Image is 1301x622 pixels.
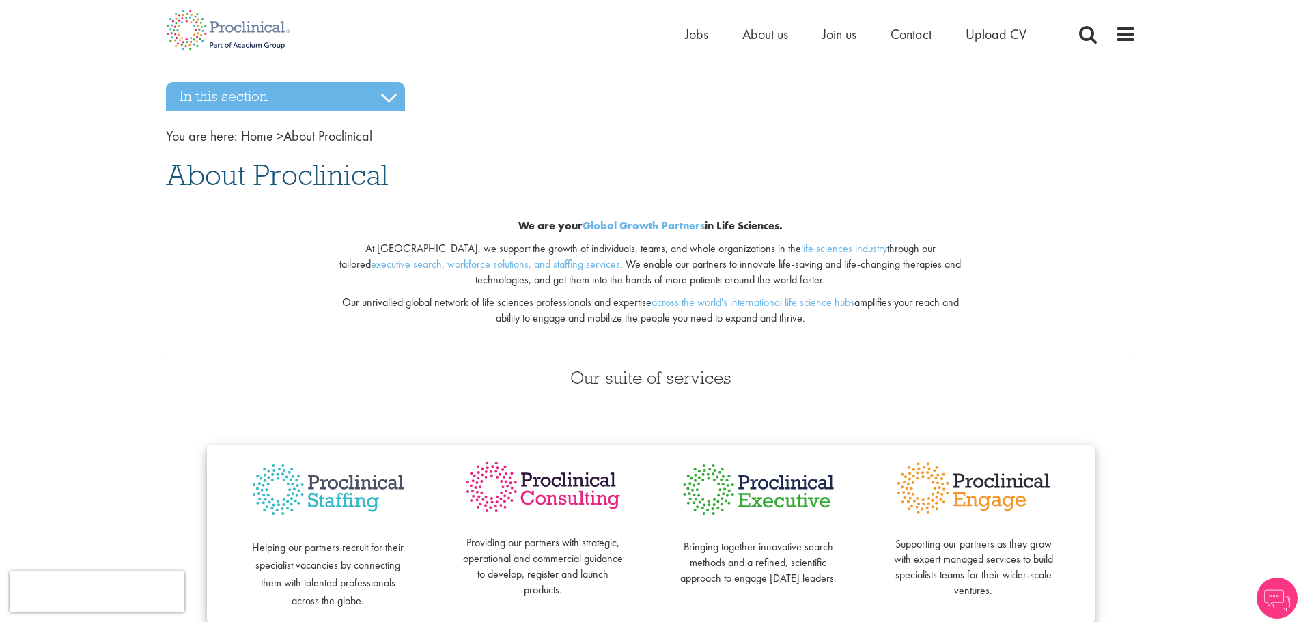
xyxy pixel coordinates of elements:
[678,524,839,586] p: Bringing together innovative search methods and a refined, scientific approach to engage [DATE] l...
[685,25,708,43] a: Jobs
[742,25,788,43] a: About us
[166,127,238,145] span: You are here:
[801,241,887,255] a: life sciences industry
[678,459,839,520] img: Proclinical Executive
[331,295,970,326] p: Our unrivalled global network of life sciences professionals and expertise amplifies your reach a...
[1257,578,1298,619] img: Chatbot
[822,25,856,43] a: Join us
[166,156,388,193] span: About Proclinical
[463,520,624,598] p: Providing our partners with strategic, operational and commercial guidance to develop, register a...
[371,257,620,271] a: executive search, workforce solutions, and staffing services
[518,218,783,233] b: We are your in Life Sciences.
[248,459,408,521] img: Proclinical Staffing
[10,571,184,612] iframe: reCAPTCHA
[331,241,970,288] p: At [GEOGRAPHIC_DATA], we support the growth of individuals, teams, and whole organizations in the...
[893,459,1054,518] img: Proclinical Engage
[891,25,932,43] a: Contact
[966,25,1026,43] a: Upload CV
[166,82,405,111] h3: In this section
[583,218,705,233] a: Global Growth Partners
[252,540,404,608] span: Helping our partners recruit for their specialist vacancies by connecting them with talented prof...
[652,295,854,309] a: across the world's international life science hubs
[277,127,283,145] span: >
[893,521,1054,599] p: Supporting our partners as they grow with expert managed services to build specialists teams for ...
[241,127,273,145] a: breadcrumb link to Home
[166,369,1136,386] h3: Our suite of services
[241,127,372,145] span: About Proclinical
[463,459,624,515] img: Proclinical Consulting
